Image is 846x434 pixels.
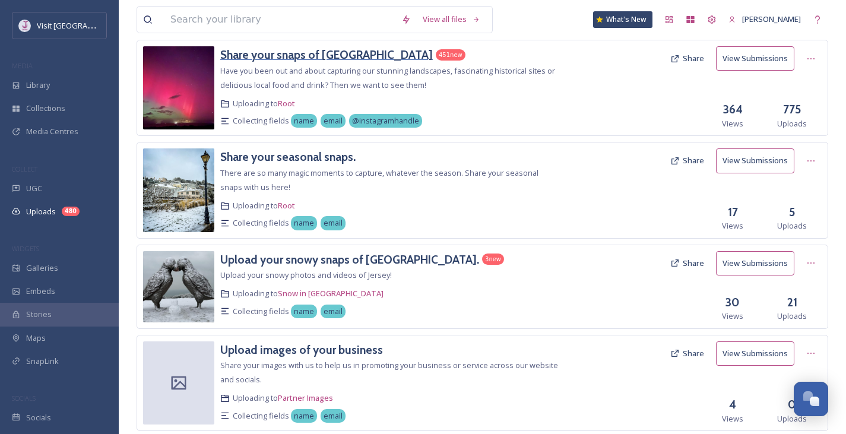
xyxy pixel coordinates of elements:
a: View Submissions [716,251,800,275]
div: 451 new [436,49,465,61]
span: Views [722,118,743,129]
a: Share your seasonal snaps. [220,148,356,166]
span: Socials [26,412,51,423]
span: Collecting fields [233,410,289,422]
button: Share [664,149,710,172]
img: -IMG_8463.jpeg [143,251,214,322]
a: What's New [593,11,652,28]
span: Embeds [26,286,55,297]
span: There are so many magic moments to capture, whatever the season. Share your seasonal snaps with u... [220,167,538,192]
a: [PERSON_NAME] [723,8,807,31]
button: View Submissions [716,251,794,275]
span: Uploads [777,118,807,129]
span: MEDIA [12,61,33,70]
a: View Submissions [716,148,800,173]
a: Upload your snowy snaps of [GEOGRAPHIC_DATA]. [220,251,479,268]
button: Share [664,252,710,275]
span: email [324,410,343,422]
h3: Share your snaps of [GEOGRAPHIC_DATA] [220,47,433,62]
h3: 4 [729,396,736,413]
h3: 5 [789,204,795,221]
span: Have you been out and about capturing our stunning landscapes, fascinating historical sites or de... [220,65,555,90]
span: Visit [GEOGRAPHIC_DATA] [37,20,129,31]
span: Uploads [777,311,807,322]
span: email [324,115,343,126]
h3: Upload images of your business [220,343,383,357]
span: Collecting fields [233,115,289,126]
button: View Submissions [716,341,794,366]
span: Collecting fields [233,217,289,229]
input: Search your library [164,7,395,33]
a: Upload images of your business [220,341,383,359]
span: email [324,306,343,317]
h3: Share your seasonal snaps. [220,150,356,164]
div: 480 [62,207,80,216]
a: Share your snaps of [GEOGRAPHIC_DATA] [220,46,433,64]
span: Galleries [26,262,58,274]
span: Uploads [26,206,56,217]
span: Views [722,220,743,232]
span: name [294,217,314,229]
span: UGC [26,183,42,194]
span: Media Centres [26,126,78,137]
div: 3 new [482,254,504,265]
img: 77d653b3-991e-4a6e-8c8c-fbb56fbc853d.jpg [143,46,214,129]
span: Library [26,80,50,91]
span: Share your images with us to help us in promoting your business or service across our website and... [220,360,558,385]
span: Collecting fields [233,306,289,317]
span: Views [722,413,743,425]
img: Events-Jersey-Logo.png [19,20,31,31]
a: View Submissions [716,46,800,71]
button: Open Chat [794,382,828,416]
h3: 364 [723,101,743,118]
span: Stories [26,309,52,320]
h3: 0 [788,396,796,413]
img: -IMG_4980.jpeg [143,148,214,232]
button: Share [664,342,710,365]
span: Uploads [777,413,807,425]
span: Upload your snowy photos and videos of Jersey! [220,270,392,280]
span: Uploading to [233,288,384,299]
button: View Submissions [716,46,794,71]
span: name [294,306,314,317]
span: [PERSON_NAME] [742,14,801,24]
a: View Submissions [716,341,800,366]
span: email [324,217,343,229]
a: View all files [417,8,486,31]
span: Uploads [777,220,807,232]
h3: 21 [787,294,797,311]
span: Collections [26,103,65,114]
h3: 17 [728,204,738,221]
span: Uploading to [233,200,295,211]
span: Uploading to [233,392,333,404]
button: View Submissions [716,148,794,173]
h3: 775 [783,101,801,118]
span: Maps [26,332,46,344]
a: Partner Images [278,392,333,403]
span: name [294,115,314,126]
span: SOCIALS [12,394,36,403]
a: Root [278,98,295,109]
span: Views [722,311,743,322]
h3: Upload your snowy snaps of [GEOGRAPHIC_DATA]. [220,252,479,267]
span: @instagramhandle [352,115,419,126]
span: COLLECT [12,164,37,173]
span: name [294,410,314,422]
span: Uploading to [233,98,295,109]
span: SnapLink [26,356,59,367]
a: Snow in [GEOGRAPHIC_DATA] [278,288,384,299]
h3: 30 [725,294,740,311]
button: Share [664,47,710,70]
span: WIDGETS [12,244,39,253]
a: Root [278,200,295,211]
